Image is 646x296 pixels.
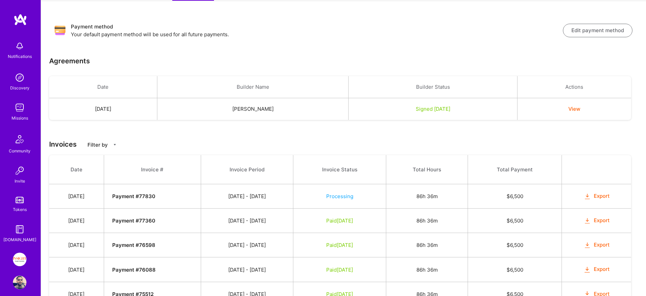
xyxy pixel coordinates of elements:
th: Date [49,155,104,184]
td: $ 6,500 [468,184,562,209]
td: 86h 36m [386,209,468,233]
td: [DATE] - [DATE] [201,184,293,209]
img: teamwork [13,101,26,114]
p: Your default payment method will be used for all future payments. [71,31,563,38]
td: [PERSON_NAME] [157,98,348,120]
th: Date [49,76,157,98]
i: icon OrangeDownload [583,266,591,274]
span: Paid [DATE] [326,267,353,273]
td: [DATE] [49,209,104,233]
div: Discovery [10,84,30,91]
strong: Payment # 77360 [112,217,155,224]
i: icon OrangeDownload [583,193,591,200]
div: [DOMAIN_NAME] [3,236,36,243]
strong: Payment # 76598 [112,242,155,248]
div: Tokens [13,206,27,213]
div: Community [9,147,31,154]
i: icon OrangeDownload [583,217,591,225]
td: $ 6,500 [468,233,562,257]
td: [DATE] [49,257,104,282]
div: Signed [DATE] [357,105,509,112]
div: Notifications [8,53,32,60]
th: Builder Name [157,76,348,98]
strong: Payment # 76088 [112,267,156,273]
th: Builder Status [349,76,517,98]
p: Filter by [87,141,108,148]
img: discovery [13,71,26,84]
a: User Avatar [11,276,28,289]
th: Invoice # [104,155,201,184]
h3: Invoices [49,140,638,148]
i: icon CaretDown [113,143,117,147]
td: $ 6,500 [468,257,562,282]
div: Invite [15,177,25,185]
button: Export [583,266,610,273]
img: bell [13,39,26,53]
th: Total Payment [468,155,562,184]
i: icon OrangeDownload [583,241,591,249]
th: Invoice Period [201,155,293,184]
a: Insight Partners: Data & AI - Sourcing [11,253,28,266]
strong: Payment # 77830 [112,193,155,199]
button: Edit payment method [563,24,632,37]
img: Payment method [55,25,65,36]
img: Insight Partners: Data & AI - Sourcing [13,253,26,266]
button: Export [583,217,610,225]
img: Invite [13,164,26,177]
button: Export [583,192,610,200]
h3: Agreements [49,57,90,65]
img: User Avatar [13,276,26,289]
h3: Payment method [71,23,563,31]
td: 86h 36m [386,184,468,209]
td: [DATE] - [DATE] [201,233,293,257]
td: $ 6,500 [468,209,562,233]
span: Paid [DATE] [326,242,353,248]
img: logo [14,14,27,26]
th: Actions [517,76,631,98]
span: Processing [326,193,353,199]
img: Community [12,131,28,147]
div: Missions [12,114,28,122]
button: View [568,105,580,112]
img: guide book [13,223,26,236]
td: 86h 36m [386,257,468,282]
td: [DATE] - [DATE] [201,209,293,233]
td: [DATE] [49,233,104,257]
button: Export [583,241,610,249]
td: [DATE] [49,98,157,120]
th: Total Hours [386,155,468,184]
span: Paid [DATE] [326,217,353,224]
td: 86h 36m [386,233,468,257]
th: Invoice Status [293,155,386,184]
img: tokens [16,197,24,203]
td: [DATE] - [DATE] [201,257,293,282]
td: [DATE] [49,184,104,209]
